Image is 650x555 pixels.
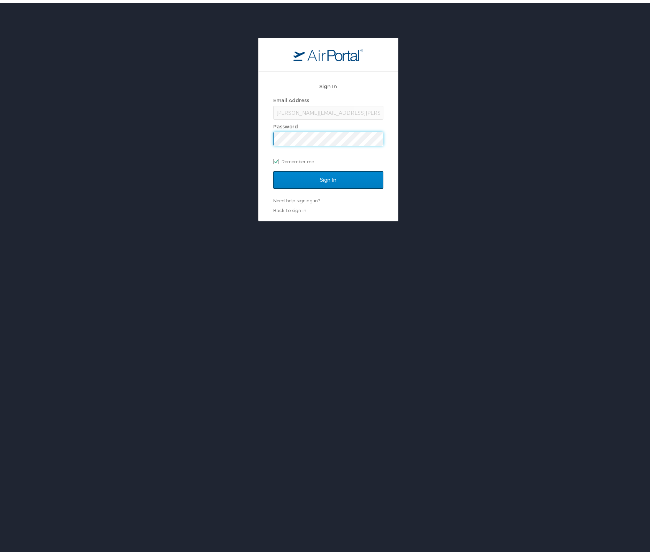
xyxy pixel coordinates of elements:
label: Remember me [273,153,383,164]
label: Password [273,121,298,127]
input: Sign In [273,168,383,186]
a: Back to sign in [273,205,306,210]
a: Need help signing in? [273,195,320,201]
img: logo [293,46,363,58]
h2: Sign In [273,80,383,88]
label: Email Address [273,95,309,100]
